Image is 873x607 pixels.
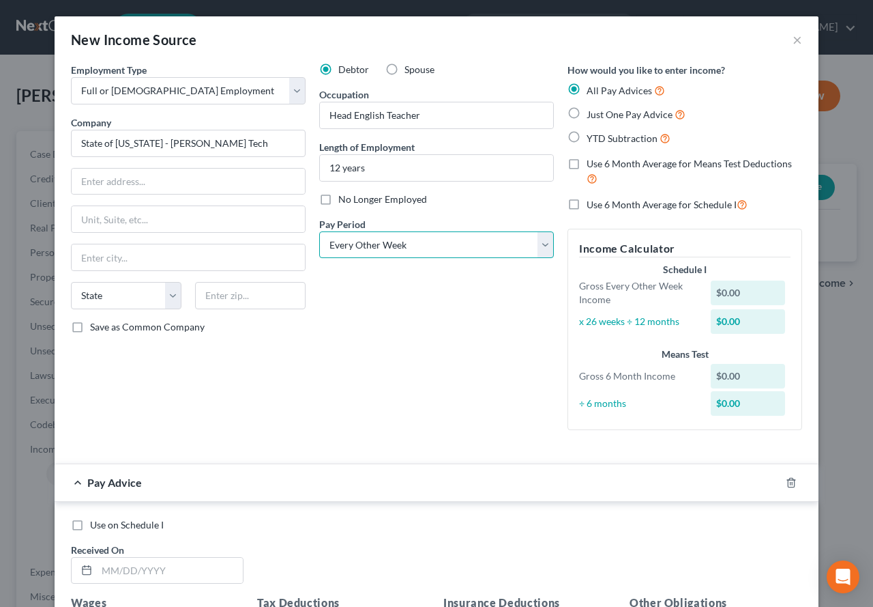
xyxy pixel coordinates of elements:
span: Just One Pay Advice [587,109,672,120]
input: -- [320,102,553,128]
span: Debtor [338,63,369,75]
div: Schedule I [579,263,790,277]
span: Received On [71,544,124,556]
div: Means Test [579,348,790,361]
div: ÷ 6 months [572,397,704,410]
div: New Income Source [71,30,197,49]
span: YTD Subtraction [587,132,657,144]
span: Employment Type [71,64,147,76]
span: Use on Schedule I [90,519,164,531]
div: x 26 weeks ÷ 12 months [572,315,704,328]
div: $0.00 [711,364,786,389]
label: Length of Employment [319,140,415,154]
div: $0.00 [711,309,786,334]
span: No Longer Employed [338,193,427,205]
span: Use 6 Month Average for Means Test Deductions [587,158,792,169]
span: Pay Advice [87,476,142,489]
input: Search company by name... [71,130,306,157]
h5: Income Calculator [579,240,790,257]
input: MM/DD/YYYY [97,558,243,584]
input: Unit, Suite, etc... [72,206,305,232]
div: Open Intercom Messenger [827,561,859,593]
input: Enter zip... [195,282,306,309]
div: Gross 6 Month Income [572,369,704,383]
span: Save as Common Company [90,321,205,333]
span: All Pay Advices [587,85,652,96]
div: $0.00 [711,281,786,305]
span: Company [71,117,111,128]
span: Pay Period [319,218,366,230]
button: × [793,31,802,48]
input: Enter city... [72,244,305,270]
label: Occupation [319,87,369,102]
input: Enter address... [72,169,305,195]
input: ex: 2 years [320,155,553,181]
div: $0.00 [711,391,786,416]
span: Use 6 Month Average for Schedule I [587,199,737,210]
div: Gross Every Other Week Income [572,279,704,307]
span: Spouse [404,63,434,75]
label: How would you like to enter income? [567,63,725,77]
